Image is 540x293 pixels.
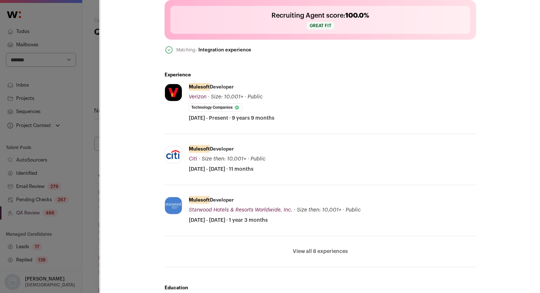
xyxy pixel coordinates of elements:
[189,83,210,91] mark: Mulesoft
[189,217,268,224] span: [DATE] - [DATE] · 1 year 3 months
[271,10,369,21] h2: Recruiting Agent score:
[345,12,369,19] span: 100.0%
[189,84,234,90] div: Developer
[245,93,246,101] span: ·
[189,94,206,100] span: Verizon
[165,72,476,78] h2: Experience
[294,207,341,213] span: · Size then: 10,001+
[307,22,334,29] span: Great fit
[248,155,249,163] span: ·
[189,207,292,213] span: Starwood Hotels & Resorts Worldwide, Inc.
[199,156,246,162] span: · Size then: 10,001+
[189,166,253,173] span: [DATE] - [DATE] · 11 months
[189,115,274,122] span: [DATE] - Present · 9 years 9 months
[165,149,182,160] img: 1bbe4b65012d900a920ec2b1d7d26cec742997898c0d72044da33abab8b2bb12.jpg
[176,47,197,53] div: Matching:
[189,104,242,112] li: Technology Companies
[189,145,210,153] mark: Mulesoft
[165,285,476,291] h2: Education
[208,94,243,100] span: · Size: 10,001+
[189,146,234,152] div: Developer
[189,156,197,162] span: Citi
[189,197,234,203] div: Developer
[346,207,361,213] span: Public
[248,94,263,100] span: Public
[165,197,182,214] img: 97bfae5705153e9d8d3a434647fff2466965cd960e05103ee48b2dc5aae2db41.jpg
[189,196,210,204] mark: Mulesoft
[251,156,266,162] span: Public
[198,47,251,53] div: Integration experience
[343,206,344,214] span: ·
[293,248,348,255] button: View all 8 experiences
[165,84,182,101] img: 6142c2dcb0dc72b872500af2a97948e2a1e8d6bb568bf7f4ea96dd39a9e70068.jpg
